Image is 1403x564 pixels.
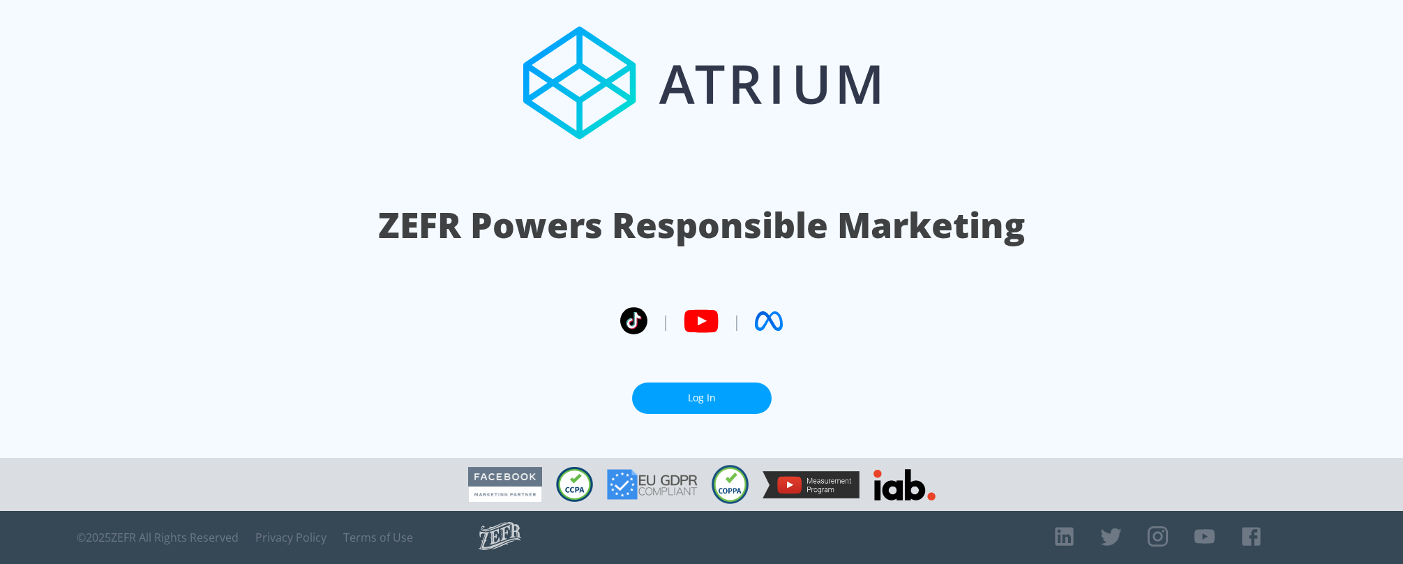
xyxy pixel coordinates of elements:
a: Terms of Use [343,530,413,544]
span: © 2025 ZEFR All Rights Reserved [77,530,239,544]
img: YouTube Measurement Program [763,471,860,498]
img: COPPA Compliant [712,465,749,504]
span: | [661,311,670,332]
span: | [733,311,741,332]
a: Privacy Policy [255,530,327,544]
img: Facebook Marketing Partner [468,467,542,503]
a: Log In [632,383,772,414]
img: IAB [873,469,936,500]
img: CCPA Compliant [556,467,593,502]
img: GDPR Compliant [607,469,698,500]
h1: ZEFR Powers Responsible Marketing [378,201,1025,249]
